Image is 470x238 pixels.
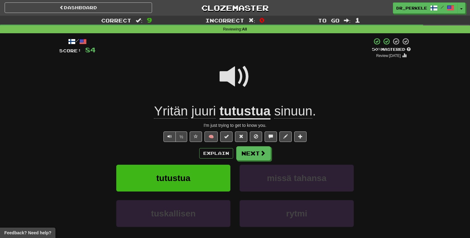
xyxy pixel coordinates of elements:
button: rytmi [240,200,354,227]
span: 9 [147,16,152,24]
div: Text-to-speech controls [162,131,187,142]
span: / [441,5,444,9]
u: tutustua [220,104,271,119]
span: 50 % [372,47,381,52]
span: Yritän [154,104,188,119]
button: Reset to 0% Mastered (alt+r) [235,131,247,142]
a: Dashboard [5,2,152,13]
button: Ignore sentence (alt+i) [250,131,262,142]
button: missä tahansa [240,165,354,192]
button: Play sentence audio (ctl+space) [163,131,176,142]
button: Set this sentence to 100% Mastered (alt+m) [220,131,233,142]
button: Favorite sentence (alt+f) [190,131,202,142]
span: . [270,104,316,119]
small: Review: [DATE] [376,54,401,58]
button: Explain [199,148,233,159]
a: Clozemaster [161,2,309,13]
span: 1 [355,16,360,24]
button: Discuss sentence (alt+u) [265,131,277,142]
button: tutustua [116,165,230,192]
a: dr_perkele / [393,2,458,14]
span: tutustua [156,173,190,183]
span: 84 [85,46,96,54]
span: Correct [101,17,131,23]
span: : [249,18,255,23]
span: rytmi [286,209,307,218]
span: To go [318,17,340,23]
button: 🧠 [204,131,218,142]
span: missä tahansa [267,173,327,183]
div: / [59,38,96,45]
strong: All [242,27,247,31]
button: Next [236,146,271,160]
span: Open feedback widget [4,230,51,236]
span: dr_perkele [396,5,427,11]
span: juuri [192,104,216,119]
span: : [136,18,142,23]
span: tuskallisen [151,209,196,218]
button: Edit sentence (alt+d) [279,131,292,142]
span: 0 [259,16,265,24]
div: Mastered [372,47,411,52]
span: sinuun [274,104,312,119]
span: : [344,18,351,23]
div: I'm just trying to get to know you. [59,122,411,128]
button: Add to collection (alt+a) [294,131,307,142]
span: Incorrect [205,17,244,23]
button: tuskallisen [116,200,230,227]
span: Score: [59,48,81,53]
button: ½ [175,131,187,142]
